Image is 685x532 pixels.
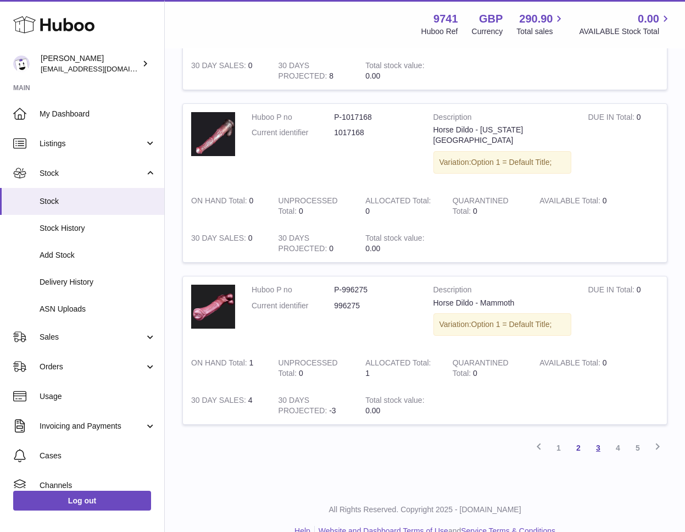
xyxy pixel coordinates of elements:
[191,358,249,370] strong: ON HAND Total
[471,320,552,329] span: Option 1 = Default Title;
[183,52,270,90] td: 0
[433,12,458,26] strong: 9741
[40,451,156,461] span: Cases
[279,61,330,83] strong: 30 DAYS PROJECTED
[579,26,672,37] span: AVAILABLE Stock Total
[279,196,338,218] strong: UNPROCESSED Total
[588,113,636,124] strong: DUE IN Total
[334,285,416,295] dd: P-996275
[191,61,248,73] strong: 30 DAY SALES
[191,196,249,208] strong: ON HAND Total
[252,112,334,123] dt: Huboo P no
[433,112,572,125] strong: Description
[191,285,235,329] img: product image
[40,480,156,491] span: Channels
[40,277,156,287] span: Delivery History
[549,438,569,458] a: 1
[421,26,458,37] div: Huboo Ref
[40,391,156,402] span: Usage
[183,187,270,225] td: 0
[279,358,338,380] strong: UNPROCESSED Total
[40,362,144,372] span: Orders
[433,298,572,308] div: Horse Dildo - Mammoth
[183,225,270,262] td: 0
[191,396,248,407] strong: 30 DAY SALES
[433,313,572,336] div: Variation:
[334,301,416,311] dd: 996275
[531,187,619,225] td: 0
[539,196,602,208] strong: AVAILABLE Total
[519,12,553,26] span: 290.90
[516,26,565,37] span: Total sales
[40,223,156,234] span: Stock History
[279,396,330,418] strong: 30 DAYS PROJECTED
[270,52,358,90] td: 8
[580,276,667,350] td: 0
[40,421,144,431] span: Invoicing and Payments
[579,12,672,37] a: 0.00 AVAILABLE Stock Total
[628,438,648,458] a: 5
[191,112,235,156] img: product image
[365,196,431,208] strong: ALLOCATED Total
[279,234,330,256] strong: 30 DAYS PROJECTED
[471,158,552,167] span: Option 1 = Default Title;
[13,491,151,511] a: Log out
[365,61,424,73] strong: Total stock value
[252,301,334,311] dt: Current identifier
[40,196,156,207] span: Stock
[588,285,636,297] strong: DUE IN Total
[270,187,358,225] td: 0
[473,369,477,378] span: 0
[252,128,334,138] dt: Current identifier
[608,438,628,458] a: 4
[365,234,424,245] strong: Total stock value
[270,350,358,387] td: 0
[40,304,156,314] span: ASN Uploads
[41,53,140,74] div: [PERSON_NAME]
[516,12,565,37] a: 290.90 Total sales
[433,285,572,298] strong: Description
[472,26,503,37] div: Currency
[13,56,30,72] img: ajcmarketingltd@gmail.com
[539,358,602,370] strong: AVAILABLE Total
[580,104,667,188] td: 0
[40,138,144,149] span: Listings
[365,71,380,80] span: 0.00
[569,438,588,458] a: 2
[357,350,444,387] td: 1
[365,406,380,415] span: 0.00
[334,128,416,138] dd: 1017168
[183,387,270,424] td: 4
[365,396,424,407] strong: Total stock value
[365,358,431,370] strong: ALLOCATED Total
[270,387,358,424] td: -3
[638,12,659,26] span: 0.00
[453,358,509,380] strong: QUARANTINED Total
[433,151,572,174] div: Variation:
[191,234,248,245] strong: 30 DAY SALES
[40,332,144,342] span: Sales
[334,112,416,123] dd: P-1017168
[473,207,477,215] span: 0
[588,438,608,458] a: 3
[453,196,509,218] strong: QUARANTINED Total
[41,64,161,73] span: [EMAIL_ADDRESS][DOMAIN_NAME]
[40,168,144,179] span: Stock
[252,285,334,295] dt: Huboo P no
[365,244,380,253] span: 0.00
[270,225,358,262] td: 0
[40,109,156,119] span: My Dashboard
[433,125,572,146] div: Horse Dildo - [US_STATE] [GEOGRAPHIC_DATA]
[357,187,444,225] td: 0
[40,250,156,261] span: Add Stock
[174,505,676,515] p: All Rights Reserved. Copyright 2025 - [DOMAIN_NAME]
[183,350,270,387] td: 1
[479,12,503,26] strong: GBP
[531,350,619,387] td: 0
